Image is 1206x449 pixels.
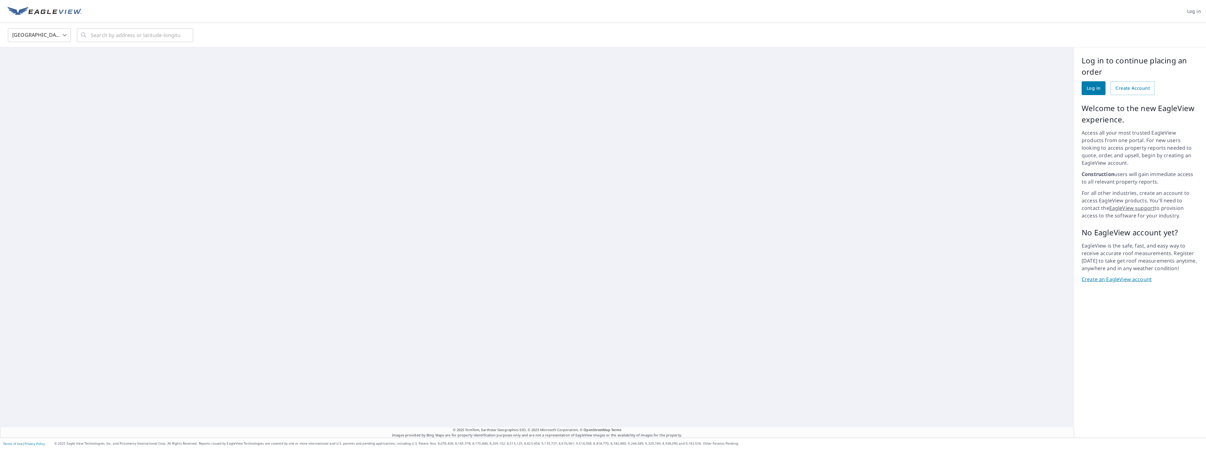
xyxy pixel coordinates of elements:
a: Privacy Policy [24,441,45,446]
p: Log in to continue placing an order [1082,55,1198,78]
span: Log in [1087,84,1100,92]
p: Welcome to the new EagleView experience. [1082,103,1198,125]
p: users will gain immediate access to all relevant property reports. [1082,170,1198,185]
a: Terms [611,427,622,432]
input: Search by address or latitude-longitude [91,26,180,44]
span: Log in [1187,8,1201,15]
strong: Construction [1082,171,1114,178]
div: [GEOGRAPHIC_DATA] [8,26,71,44]
p: No EagleView account yet? [1082,227,1198,238]
a: EagleView support [1109,205,1155,211]
p: © 2025 Eagle View Technologies, Inc. and Pictometry International Corp. All Rights Reserved. Repo... [54,441,1203,446]
a: Create Account [1111,81,1155,95]
a: Create an EagleView account [1082,276,1198,283]
p: EagleView is the safe, fast, and easy way to receive accurate roof measurements. Register [DATE] ... [1082,242,1198,272]
a: Log in [1082,81,1105,95]
a: OpenStreetMap [584,427,610,432]
img: EV Logo [8,7,82,16]
p: For all other industries, create an account to access EagleView products. You'll need to contact ... [1082,189,1198,219]
p: | [3,442,45,446]
a: Terms of Use [3,441,23,446]
span: Create Account [1116,84,1150,92]
p: Access all your most trusted EagleView products from one portal. For new users looking to access ... [1082,129,1198,167]
span: © 2025 TomTom, Earthstar Geographics SIO, © 2025 Microsoft Corporation, © [453,427,622,433]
